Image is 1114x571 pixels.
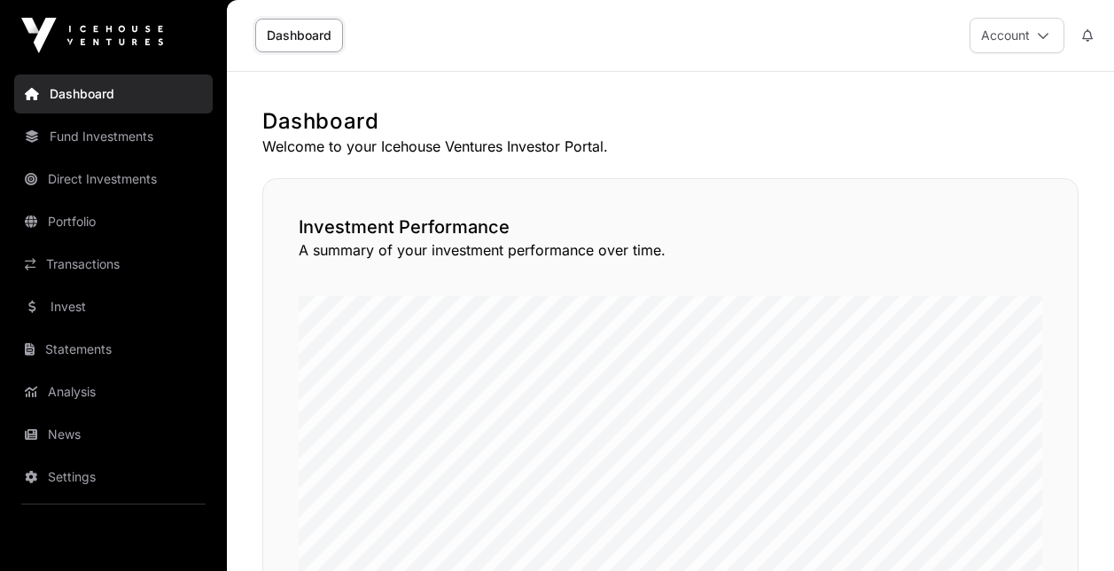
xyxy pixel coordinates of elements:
p: Welcome to your Icehouse Ventures Investor Portal. [262,136,1079,157]
p: A summary of your investment performance over time. [299,239,1042,261]
a: Fund Investments [14,117,213,156]
h2: Investment Performance [299,215,1042,239]
a: Transactions [14,245,213,284]
a: Analysis [14,372,213,411]
h1: Dashboard [262,107,1079,136]
a: Portfolio [14,202,213,241]
a: Statements [14,330,213,369]
button: Account [970,18,1064,53]
a: Dashboard [14,74,213,113]
img: Icehouse Ventures Logo [21,18,163,53]
a: Invest [14,287,213,326]
a: News [14,415,213,454]
a: Settings [14,458,213,497]
a: Dashboard [255,19,343,52]
a: Direct Investments [14,160,213,199]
